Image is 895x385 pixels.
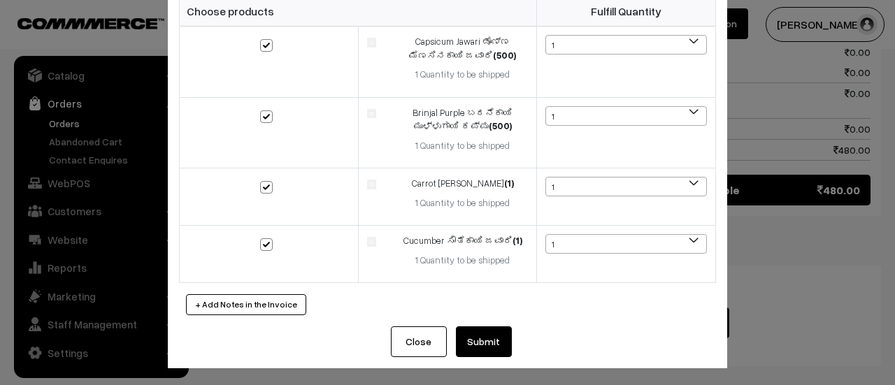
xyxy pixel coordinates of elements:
[545,106,707,126] span: 1
[493,50,516,61] strong: (500)
[546,235,706,254] span: 1
[546,107,706,126] span: 1
[367,109,376,118] img: product.jpg
[397,139,528,153] div: 1 Quantity to be shipped
[513,235,522,246] strong: (1)
[546,36,706,55] span: 1
[504,177,514,189] strong: (1)
[397,68,528,82] div: 1 Quantity to be shipped
[397,35,528,62] div: Capsicum Jawari ಡೊಣ್ಣ ಮೆಣಸಿನಕಾಯಿ ಜವಾರಿ
[397,196,528,210] div: 1 Quantity to be shipped
[545,35,707,55] span: 1
[489,120,512,131] strong: (500)
[367,237,376,246] img: product.jpg
[397,106,528,133] div: Brinjal Purple ಬದನೆಕಾಯಿ ಮುಳ್ಳುಗಾಯಿ ಕಪ್ಪು
[367,38,376,47] img: product.jpg
[456,326,512,357] button: Submit
[545,177,707,196] span: 1
[545,234,707,254] span: 1
[546,177,706,197] span: 1
[186,294,306,315] button: + Add Notes in the Invoice
[397,234,528,248] div: Cucumber ಸೌತೆಕಾಯಿ ಜವಾರಿ
[397,254,528,268] div: 1 Quantity to be shipped
[367,180,376,189] img: product.jpg
[391,326,447,357] button: Close
[397,177,528,191] div: Carrot [PERSON_NAME]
